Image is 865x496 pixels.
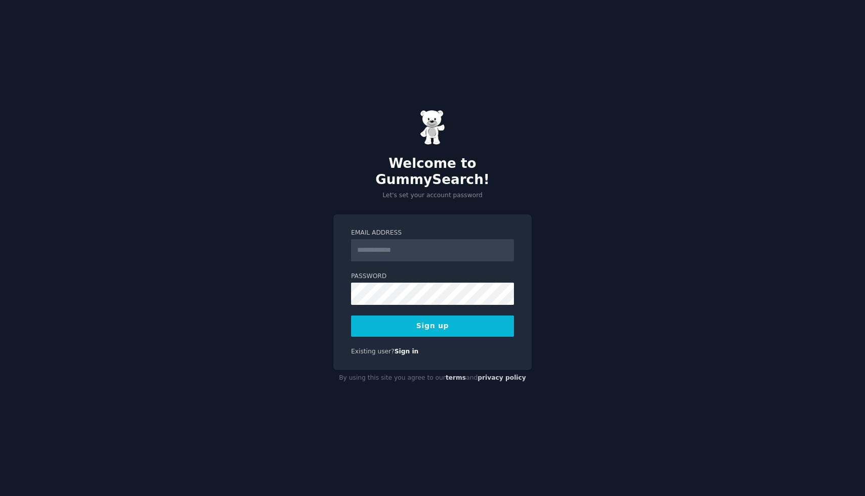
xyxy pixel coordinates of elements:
[351,315,514,337] button: Sign up
[351,229,514,238] label: Email Address
[478,374,526,381] a: privacy policy
[351,272,514,281] label: Password
[333,191,532,200] p: Let's set your account password
[333,370,532,386] div: By using this site you agree to our and
[395,348,419,355] a: Sign in
[351,348,395,355] span: Existing user?
[446,374,466,381] a: terms
[333,156,532,188] h2: Welcome to GummySearch!
[420,110,445,145] img: Gummy Bear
